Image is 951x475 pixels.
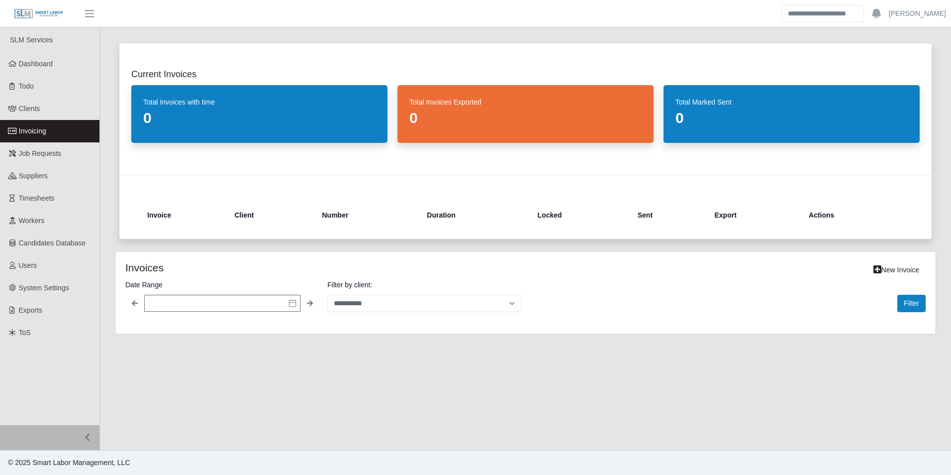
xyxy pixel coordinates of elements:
[143,109,376,127] dd: 0
[889,8,946,19] a: [PERSON_NAME]
[10,36,53,44] span: SLM Services
[8,459,130,467] span: © 2025 Smart Labor Management, LLC
[630,203,707,227] th: Sent
[19,105,40,113] span: Clients
[897,295,926,312] button: Filter
[19,172,48,180] span: Suppliers
[227,203,314,227] th: Client
[801,203,904,227] th: Actions
[19,194,55,202] span: Timesheets
[19,60,53,68] span: Dashboard
[19,329,31,337] span: ToS
[781,5,864,22] input: Search
[867,261,926,279] a: New Invoice
[19,306,42,314] span: Exports
[419,203,529,227] th: Duration
[19,239,86,247] span: Candidates Database
[19,127,46,135] span: Invoicing
[125,261,450,274] h4: Invoices
[675,97,908,107] dt: Total Marked Sent
[147,203,227,227] th: Invoice
[143,97,376,107] dt: Total Invoices with time
[707,203,801,227] th: Export
[19,149,62,157] span: Job Requests
[409,109,642,127] dd: 0
[314,203,419,227] th: Number
[125,279,319,291] label: Date Range
[19,261,37,269] span: Users
[530,203,630,227] th: Locked
[19,284,69,292] span: System Settings
[19,217,45,225] span: Workers
[19,82,34,90] span: Todo
[131,67,920,81] h2: Current Invoices
[409,97,642,107] dt: Total Invoices Exported
[327,279,521,291] label: Filter by client:
[675,109,908,127] dd: 0
[14,8,64,19] img: SLM Logo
